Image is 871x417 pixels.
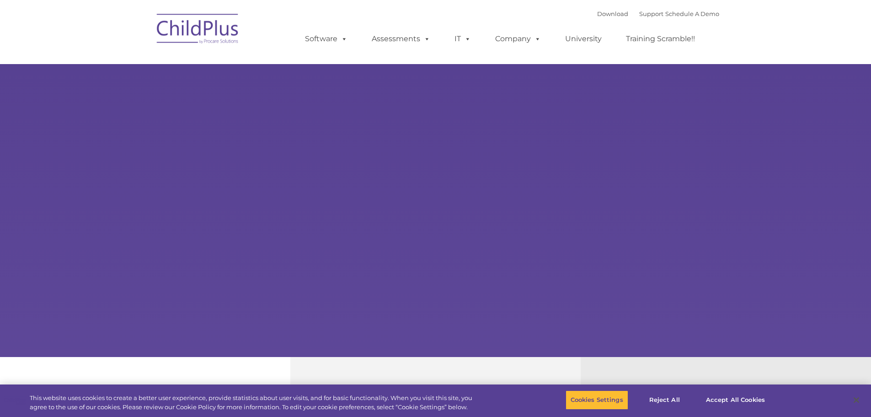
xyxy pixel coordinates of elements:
font: | [597,10,719,17]
a: Assessments [363,30,439,48]
button: Cookies Settings [566,390,628,410]
img: ChildPlus by Procare Solutions [152,7,244,53]
div: This website uses cookies to create a better user experience, provide statistics about user visit... [30,394,479,412]
a: Support [639,10,663,17]
a: Schedule A Demo [665,10,719,17]
a: Download [597,10,628,17]
a: Software [296,30,357,48]
a: Training Scramble!! [617,30,704,48]
a: University [556,30,611,48]
a: Company [486,30,550,48]
button: Reject All [636,390,693,410]
a: IT [445,30,480,48]
button: Accept All Cookies [701,390,770,410]
button: Close [846,390,866,410]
